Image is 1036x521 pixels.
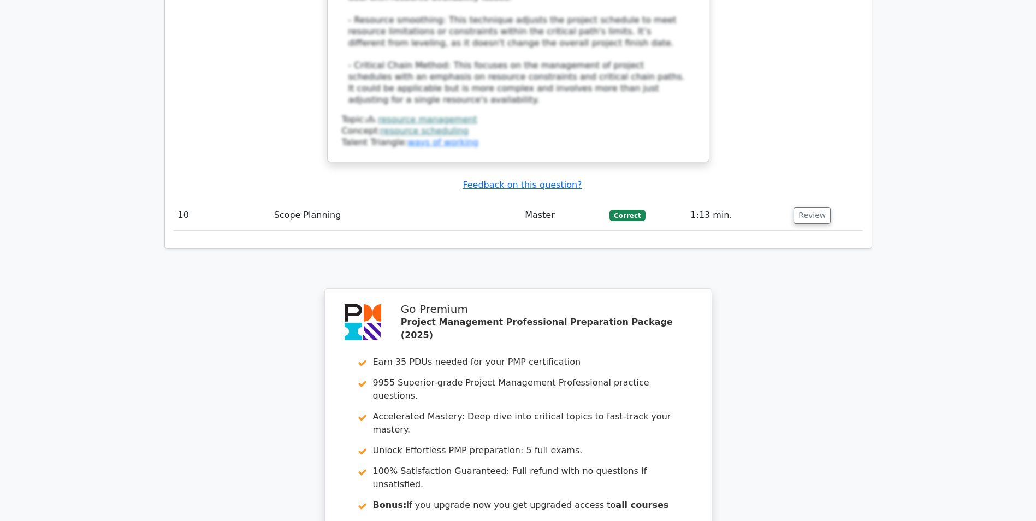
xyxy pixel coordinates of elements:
div: Concept: [342,126,695,137]
a: resource management [378,114,477,125]
td: Scope Planning [270,200,520,231]
span: Correct [609,210,645,221]
div: Topic: [342,114,695,126]
td: 10 [174,200,270,231]
td: Master [520,200,605,231]
td: 1:13 min. [686,200,789,231]
button: Review [794,207,831,224]
div: Talent Triangle: [342,114,695,148]
a: Feedback on this question? [463,180,582,190]
a: resource scheduling [381,126,469,136]
a: ways of working [407,137,478,147]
